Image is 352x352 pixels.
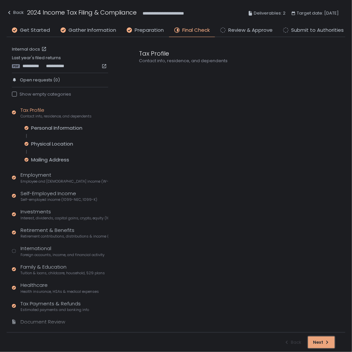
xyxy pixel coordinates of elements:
div: Investments [21,208,108,221]
span: Self-employed income (1099-NEC, 1099-K) [21,197,97,202]
div: Personal Information [31,125,82,131]
div: Self-Employed Income [21,190,97,202]
div: Mailing Address [31,156,69,163]
div: Family & Education [21,263,105,276]
div: Employment [21,171,108,184]
span: Submit to Authorities [291,26,344,34]
span: Gather Information [68,26,116,34]
div: Contact info, residence, and dependents [139,58,332,64]
div: Tax Profile [21,107,92,119]
span: Preparation [135,26,164,34]
span: Tuition & loans, childcare, household, 529 plans [21,271,105,276]
div: Healthcare [21,282,99,294]
button: Back [7,8,24,19]
button: Next [308,336,335,348]
span: Retirement contributions, distributions & income (1099-R, 5498) [21,234,108,239]
span: Health insurance, HSAs & medical expenses [21,289,99,294]
h1: 2024 Income Tax Filing & Compliance [27,8,137,17]
div: Physical Location [31,141,73,147]
a: Internal docs [12,46,48,52]
span: Contact info, residence, and dependents [21,114,92,119]
div: Tax Payments & Refunds [21,300,89,313]
div: Tax Profile [139,49,332,58]
div: International [21,245,105,257]
div: Last year's filed returns [12,55,108,69]
span: Employee and [DEMOGRAPHIC_DATA] income (W-2s) [21,179,108,184]
div: Back [7,9,24,17]
span: Review & Approve [228,26,273,34]
span: Get Started [20,26,50,34]
div: Retirement & Benefits [21,227,108,239]
span: Target date: [DATE] [297,9,339,17]
div: Document Review [21,318,65,326]
span: Open requests (0) [20,77,60,83]
span: Estimated payments and banking info [21,307,89,312]
span: Final Check [182,26,210,34]
span: Interest, dividends, capital gains, crypto, equity (1099s, K-1s) [21,216,108,221]
div: Next [313,339,330,345]
span: Foreign accounts, income, and financial activity [21,252,105,257]
span: Deliverables: 2 [254,9,286,17]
